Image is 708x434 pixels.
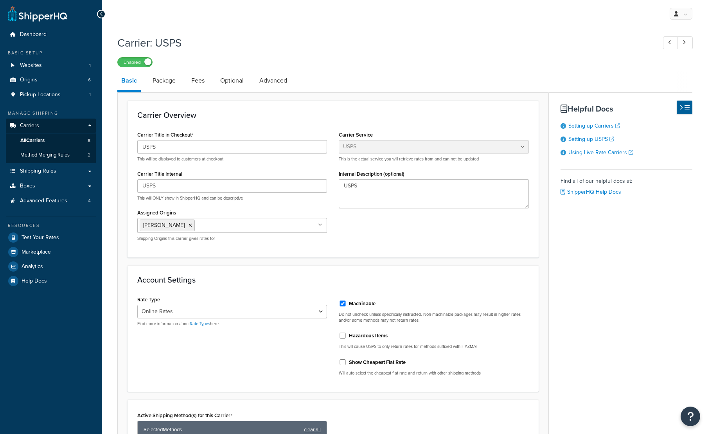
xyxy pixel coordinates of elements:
[187,71,208,90] a: Fees
[6,73,96,87] a: Origins6
[6,73,96,87] li: Origins
[6,164,96,178] a: Shipping Rules
[677,101,692,114] button: Hide Help Docs
[349,359,406,366] label: Show Cheapest Flat Rate
[339,132,373,138] label: Carrier Service
[6,148,96,162] a: Method Merging Rules2
[339,370,528,376] p: Will auto select the cheapest flat rate and return with other shipping methods
[137,236,327,241] p: Shipping Origins this carrier gives rates for
[118,58,152,67] label: Enabled
[6,194,96,208] li: Advanced Features
[117,35,649,50] h1: Carrier: USPS
[6,259,96,274] a: Analytics
[6,58,96,73] a: Websites1
[568,135,614,143] a: Setting up USPS
[6,222,96,229] div: Resources
[561,169,693,198] div: Find all of our helpful docs at:
[663,36,678,49] a: Previous Record
[568,148,633,157] a: Using Live Rate Carriers
[88,152,90,158] span: 2
[89,62,91,69] span: 1
[20,198,67,204] span: Advanced Features
[20,62,42,69] span: Websites
[6,245,96,259] a: Marketplace
[22,234,59,241] span: Test Your Rates
[6,231,96,245] a: Test Your Rates
[117,71,141,92] a: Basic
[561,104,693,113] h3: Helpful Docs
[20,122,39,129] span: Carriers
[20,137,45,144] span: All Carriers
[349,300,376,307] label: Machinable
[255,71,291,90] a: Advanced
[6,27,96,42] a: Dashboard
[88,137,90,144] span: 8
[137,321,327,327] p: Find more information about here.
[137,195,327,201] p: This will ONLY show in ShipperHQ and can be descriptive
[20,92,61,98] span: Pickup Locations
[6,58,96,73] li: Websites
[20,168,56,175] span: Shipping Rules
[137,412,232,419] label: Active Shipping Method(s) for this Carrier
[677,36,693,49] a: Next Record
[22,263,43,270] span: Analytics
[137,276,529,284] h3: Account Settings
[137,111,529,119] h3: Carrier Overview
[6,148,96,162] li: Method Merging Rules
[88,77,91,83] span: 6
[561,188,621,196] a: ShipperHQ Help Docs
[6,119,96,133] a: Carriers
[6,274,96,288] a: Help Docs
[6,88,96,102] li: Pickup Locations
[339,156,528,162] p: This is the actual service you will retrieve rates from and can not be updated
[6,133,96,148] a: AllCarriers8
[6,179,96,193] a: Boxes
[339,171,404,177] label: Internal Description (optional)
[88,198,91,204] span: 4
[216,71,248,90] a: Optional
[22,249,51,256] span: Marketplace
[339,179,528,208] textarea: USPS
[137,156,327,162] p: This will be displayed to customers at checkout
[6,194,96,208] a: Advanced Features4
[190,321,210,327] a: Rate Types
[339,344,528,349] p: This will cause USPS to only return rates for methods suffixed with HAZMAT
[137,132,194,138] label: Carrier Title in Checkout
[20,183,35,189] span: Boxes
[143,221,185,229] span: [PERSON_NAME]
[6,110,96,117] div: Manage Shipping
[137,210,176,216] label: Assigned Origins
[6,88,96,102] a: Pickup Locations1
[20,77,38,83] span: Origins
[137,297,160,303] label: Rate Type
[349,332,388,339] label: Hazardous Items
[339,312,528,324] p: Do not uncheck unless specifically instructed. Non-machinable packages may result in higher rates...
[6,119,96,163] li: Carriers
[149,71,180,90] a: Package
[137,171,182,177] label: Carrier Title Internal
[20,152,70,158] span: Method Merging Rules
[20,31,47,38] span: Dashboard
[89,92,91,98] span: 1
[681,407,700,426] button: Open Resource Center
[568,122,620,130] a: Setting up Carriers
[22,278,47,285] span: Help Docs
[6,50,96,56] div: Basic Setup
